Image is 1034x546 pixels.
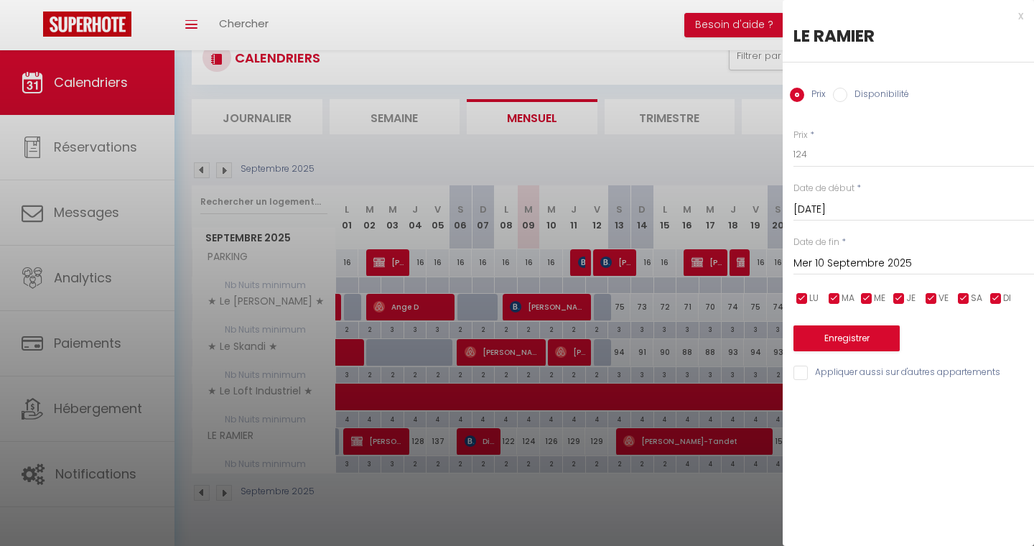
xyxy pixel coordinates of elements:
[1003,292,1011,305] span: DI
[11,6,55,49] button: Ouvrir le widget de chat LiveChat
[971,292,982,305] span: SA
[804,88,826,103] label: Prix
[938,292,949,305] span: VE
[793,236,839,249] label: Date de fin
[906,292,916,305] span: JE
[783,7,1023,24] div: x
[847,88,909,103] label: Disponibilité
[793,325,900,351] button: Enregistrer
[793,182,854,195] label: Date de début
[809,292,819,305] span: LU
[793,24,1023,47] div: LE RAMIER
[793,129,808,142] label: Prix
[874,292,885,305] span: ME
[842,292,854,305] span: MA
